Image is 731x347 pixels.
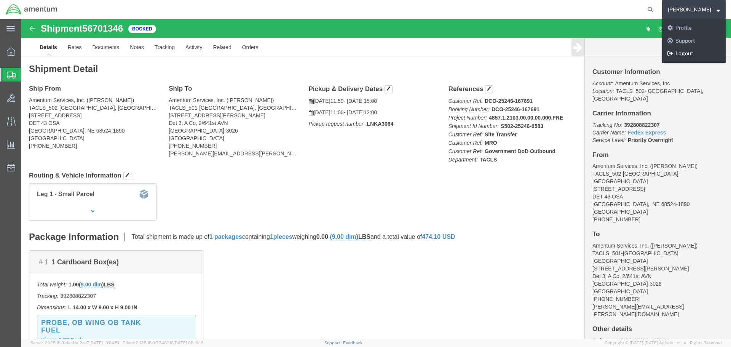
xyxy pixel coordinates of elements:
span: Server: 2025.18.0-daa1fe12ee7 [30,341,119,345]
span: Mark Kreutzer [668,5,711,14]
a: Support [662,35,726,48]
span: Copyright © [DATE]-[DATE] Agistix Inc., All Rights Reserved [605,340,722,346]
span: [DATE] 10:04:51 [89,341,119,345]
a: Feedback [343,341,362,345]
a: Logout [662,47,726,60]
span: Client: 2025.18.0-7346316 [123,341,203,345]
span: [DATE] 08:10:16 [174,341,203,345]
iframe: FS Legacy Container [21,19,731,339]
img: logo [5,4,58,15]
button: [PERSON_NAME] [667,5,720,14]
a: Profile [662,22,726,35]
a: Support [324,341,343,345]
